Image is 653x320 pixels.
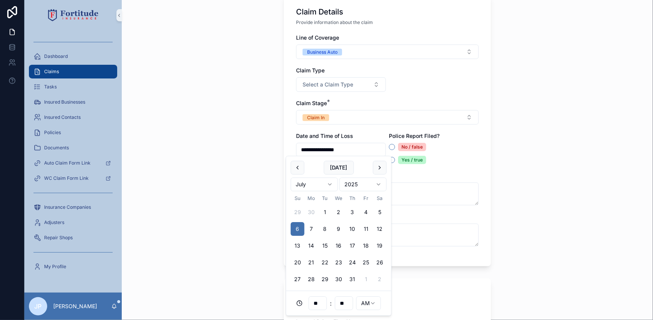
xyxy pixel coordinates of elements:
span: Claim Type [296,67,325,74]
button: Tuesday, July 29th, 2025 [318,272,332,286]
a: Claims [29,65,117,78]
div: : [291,296,387,311]
a: Repair Shops [29,231,117,245]
th: Wednesday [332,194,346,202]
div: scrollable content [24,30,122,283]
button: Thursday, July 31st, 2025 [346,272,359,286]
button: Sunday, July 20th, 2025 [291,256,304,269]
button: Sunday, July 13th, 2025 [291,239,304,253]
button: Wednesday, July 2nd, 2025 [332,205,346,219]
button: Sunday, June 29th, 2025 [291,205,304,219]
button: Tuesday, July 1st, 2025 [318,205,332,219]
button: [DATE] [323,161,354,174]
a: Dashboard [29,50,117,63]
span: Claims [44,69,59,75]
button: Wednesday, July 23rd, 2025 [332,256,346,269]
button: Monday, July 28th, 2025 [304,272,318,286]
button: Wednesday, July 16th, 2025 [332,239,346,253]
button: Friday, August 1st, 2025 [359,272,373,286]
span: Adjusters [44,219,64,226]
button: Select Button [296,45,479,59]
a: Adjusters [29,216,117,229]
span: WC Claim Form Link [44,175,89,181]
span: My Profile [44,264,66,270]
div: Yes / true [398,156,426,164]
button: Saturday, July 19th, 2025 [373,239,387,253]
span: Provide information about the claim [296,19,373,26]
button: Saturday, August 2nd, 2025 [373,272,387,286]
img: App logo [48,9,99,21]
th: Sunday [291,194,304,202]
button: Monday, July 7th, 2025 [304,222,318,236]
button: Monday, July 14th, 2025 [304,239,318,253]
span: Insured Businesses [44,99,85,105]
button: Friday, July 4th, 2025 [359,205,373,219]
span: Dashboard [44,53,68,59]
span: Insured Contacts [44,114,81,120]
button: Wednesday, July 9th, 2025 [332,222,346,236]
div: Business Auto [307,49,338,56]
h1: Claim Details [296,6,343,17]
span: Claim Stage [296,100,327,106]
button: Thursday, July 3rd, 2025 [346,205,359,219]
button: Tuesday, July 22nd, 2025 [318,256,332,269]
button: Friday, July 18th, 2025 [359,239,373,253]
button: Friday, July 25th, 2025 [359,256,373,269]
button: Monday, June 30th, 2025 [304,205,318,219]
button: Thursday, July 10th, 2025 [346,222,359,236]
p: [PERSON_NAME] [53,302,97,310]
span: Tasks [44,84,57,90]
a: My Profile [29,260,117,274]
button: Sunday, July 27th, 2025 [291,272,304,286]
span: Repair Shops [44,235,73,241]
a: Insurance Companies [29,200,117,214]
th: Tuesday [318,194,332,202]
a: Insured Contacts [29,110,117,124]
button: Select Button [296,110,479,125]
span: Auto Claim Form Link [44,160,91,166]
button: Thursday, July 24th, 2025 [346,256,359,269]
span: Police Report Filed? [389,133,440,139]
a: Tasks [29,80,117,94]
button: Wednesday, July 30th, 2025 [332,272,346,286]
button: Friday, July 11th, 2025 [359,222,373,236]
a: Auto Claim Form Link [29,156,117,170]
button: Tuesday, July 8th, 2025 [318,222,332,236]
th: Monday [304,194,318,202]
a: Documents [29,141,117,155]
button: Tuesday, July 15th, 2025 [318,239,332,253]
th: Friday [359,194,373,202]
button: Saturday, July 12th, 2025 [373,222,387,236]
button: Select Button [296,77,386,92]
button: Monday, July 21st, 2025 [304,256,318,269]
a: Policies [29,126,117,139]
div: No / false [398,143,426,151]
span: Insurance Companies [44,204,91,210]
button: Thursday, July 17th, 2025 [346,239,359,253]
a: Insured Businesses [29,95,117,109]
span: Policies [44,130,61,136]
span: Documents [44,145,69,151]
table: July 2025 [291,194,387,286]
span: Line of Coverage [296,34,339,41]
th: Saturday [373,194,387,202]
span: JP [35,302,42,311]
span: Date and Time of Loss [296,133,353,139]
button: Saturday, July 5th, 2025 [373,205,387,219]
button: Sunday, July 6th, 2025, selected [291,222,304,236]
div: Claim In [307,114,325,121]
span: Select a Claim Type [303,81,353,88]
th: Thursday [346,194,359,202]
a: WC Claim Form Link [29,171,117,185]
button: Saturday, July 26th, 2025 [373,256,387,269]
